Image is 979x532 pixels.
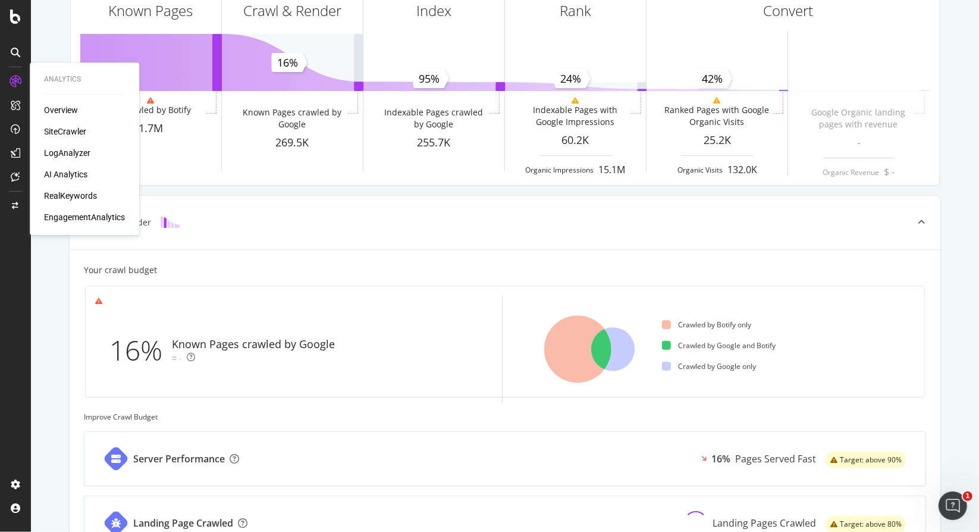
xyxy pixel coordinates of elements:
div: 15.1M [599,163,626,177]
a: Overview [44,104,78,116]
img: Equal [172,356,177,360]
div: 60.2K [505,133,646,148]
div: 16% [711,452,730,466]
div: Known Pages crawled by Google [172,337,335,352]
div: Crawled by Google and Botify [662,340,776,351]
div: warning label [826,452,906,468]
span: Target: above 90% [840,456,902,464]
div: Crawled by Google only [662,361,756,371]
div: Improve Crawl Budget [84,412,926,422]
span: Target: above 80% [840,521,902,528]
div: Landing Pages Crawled [713,517,816,530]
iframe: Intercom live chat [939,492,967,520]
div: Pages crawled by Botify [97,104,191,116]
div: Crawled by Botify only [662,320,751,330]
div: 1.7M [80,121,221,136]
div: Pages Served Fast [735,452,816,466]
div: Indexable Pages with Google Impressions [522,104,628,128]
div: Your crawl budget [84,264,157,276]
div: Analytics [44,74,125,85]
div: Landing Page Crawled [133,517,233,530]
div: 269.5K [222,135,363,151]
a: LogAnalyzer [44,147,90,159]
div: Server Performance [133,452,225,466]
a: RealKeywords [44,190,97,202]
div: 16% [109,331,172,370]
div: Known Pages crawled by Google [239,107,345,130]
img: block-icon [161,217,180,228]
div: Known Pages [109,1,193,21]
span: 1 [963,492,972,501]
div: Rank [560,1,591,21]
a: AI Analytics [44,168,87,180]
div: 255.7K [363,135,504,151]
div: - [179,352,182,364]
div: Indexable Pages crawled by Google [380,107,487,130]
div: Crawl & Render [243,1,341,21]
a: EngagementAnalytics [44,211,125,223]
a: Server Performance16%Pages Served Fastwarning label [84,431,926,486]
a: SiteCrawler [44,126,86,137]
div: Organic Impressions [526,165,594,175]
div: Index [416,1,451,21]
